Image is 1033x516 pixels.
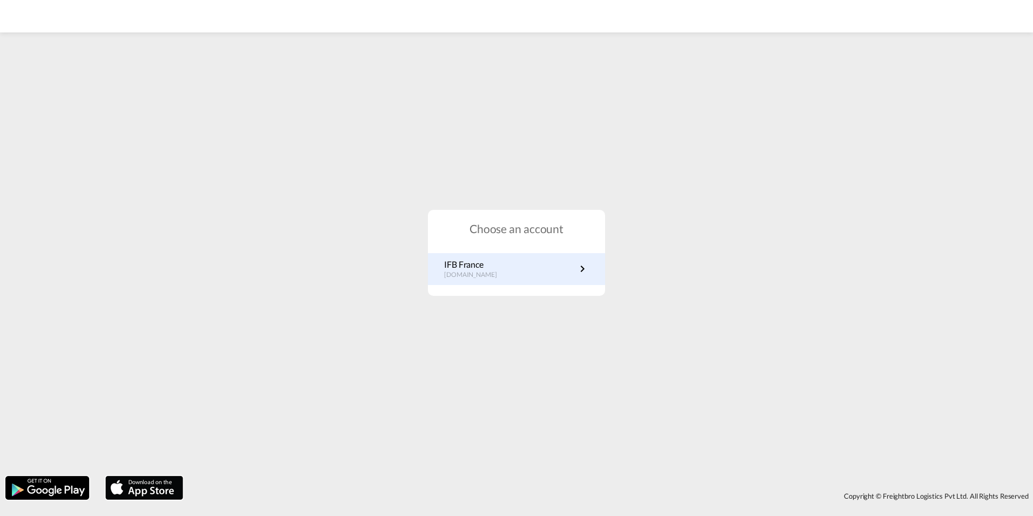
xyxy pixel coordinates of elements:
[4,475,90,501] img: google.png
[444,259,589,280] a: IFB France[DOMAIN_NAME]
[576,262,589,275] md-icon: icon-chevron-right
[428,221,605,236] h1: Choose an account
[444,259,508,270] p: IFB France
[104,475,184,501] img: apple.png
[189,487,1033,505] div: Copyright © Freightbro Logistics Pvt Ltd. All Rights Reserved
[444,270,508,280] p: [DOMAIN_NAME]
